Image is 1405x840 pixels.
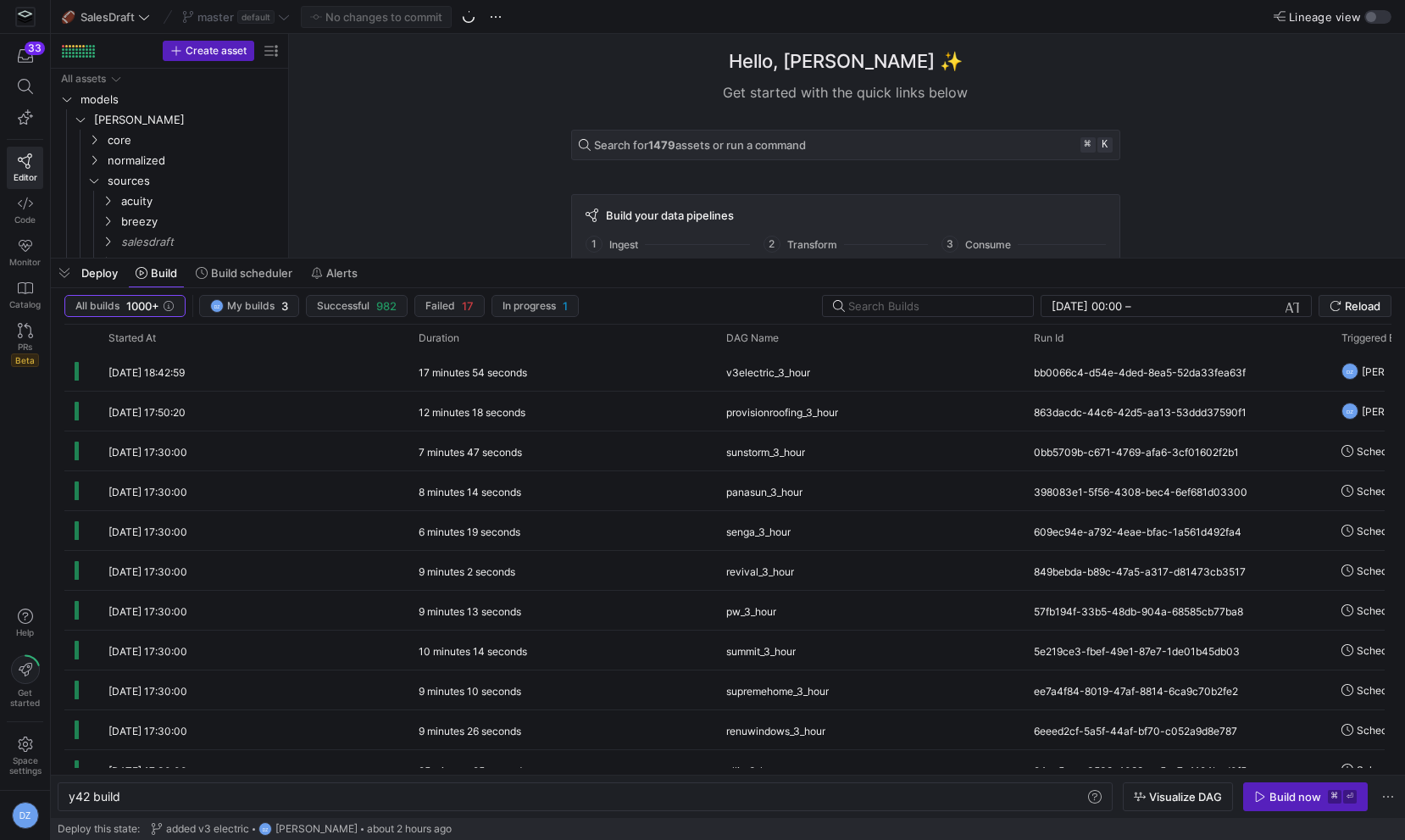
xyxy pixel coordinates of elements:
[58,231,281,252] div: Press SPACE to select this row.
[14,627,36,637] span: Help
[1345,299,1380,313] span: Reload
[7,189,43,231] a: Code
[14,172,37,182] span: Editor
[303,259,365,287] button: Alerts
[81,10,135,24] span: SalesDraft
[62,11,74,23] span: 🏈
[61,73,106,85] div: All assets
[1343,790,1357,804] kbd: ⏎
[1243,782,1368,811] button: Build now⌘⏎
[199,295,299,317] button: DZMy builds3
[1097,137,1113,153] kbd: k
[81,90,279,109] span: models
[606,209,734,222] span: Build your data pipelines
[128,259,185,287] button: Build
[726,711,825,751] span: renuwindows_3_hour
[563,299,568,313] span: 1
[58,6,154,28] button: 🏈SalesDraft
[108,486,187,498] span: [DATE] 17:30:00
[1024,710,1331,749] div: 6eeed2cf-5a5f-44af-bf70-c052a9d8e787
[58,823,140,835] span: Deploy this state:
[1357,511,1405,551] span: Scheduler
[1328,790,1341,804] kbd: ⌘
[7,798,43,833] button: DZ
[12,802,39,829] div: DZ
[419,685,521,698] y42-duration: 9 minutes 10 seconds
[58,252,281,272] div: Press SPACE to select this row.
[726,512,791,552] span: senga_3_hour
[1357,631,1405,670] span: Scheduler
[503,300,556,312] span: In progress
[1024,591,1331,630] div: 57fb194f-33b5-48db-904a-68585cb77ba8
[419,645,527,658] y42-duration: 10 minutes 14 seconds
[94,110,279,130] span: [PERSON_NAME]
[75,300,119,312] span: All builds
[108,645,187,658] span: [DATE] 17:30:00
[210,299,224,313] div: DZ
[108,131,279,150] span: core
[121,232,279,252] span: salesdraft
[1149,790,1222,804] span: Visualize DAG
[108,725,187,737] span: [DATE] 17:30:00
[14,214,36,225] span: Code
[166,823,249,835] span: added v3 electric
[1024,670,1331,709] div: ee7a4f84-8019-47af-8814-6ca9c70b2fe2
[726,552,794,592] span: revival_3_hour
[376,299,397,313] span: 982
[1123,782,1233,811] button: Visualize DAG
[419,605,521,618] y42-duration: 9 minutes 13 seconds
[1024,551,1331,590] div: 849bebda-b89c-47a5-a317-d81473cb3517
[726,472,802,512] span: panasun_3_hour
[108,565,187,578] span: [DATE] 17:30:00
[186,45,247,57] span: Create asset
[227,300,275,312] span: My builds
[367,823,452,835] span: about 2 hours ago
[58,170,281,191] div: Press SPACE to select this row.
[726,751,781,791] span: ollin_3_hour
[17,8,34,25] img: https://storage.googleapis.com/y42-prod-data-exchange/images/Yf2Qvegn13xqq0DljGMI0l8d5Zqtiw36EXr8...
[425,300,455,312] span: Failed
[121,253,279,272] span: stackintegrated
[1357,591,1405,631] span: Scheduler
[1289,10,1361,24] span: Lineage view
[69,789,120,804] span: y42 build
[419,526,520,538] y42-duration: 6 minutes 19 seconds
[108,406,186,419] span: [DATE] 17:50:20
[7,274,43,316] a: Catalog
[1357,431,1405,471] span: Scheduler
[64,295,186,317] button: All builds1000+
[7,147,43,189] a: Editor
[7,601,43,645] button: Help
[1357,551,1405,591] span: Scheduler
[9,299,41,309] span: Catalog
[419,446,522,459] y42-duration: 7 minutes 47 seconds
[1357,670,1405,710] span: Scheduler
[7,41,43,71] button: 33
[147,818,456,840] button: added v3 electricDZ[PERSON_NAME]about 2 hours ago
[726,353,810,392] span: v3electric_3_hour
[1135,299,1246,313] input: End datetime
[108,366,185,379] span: [DATE] 18:42:59
[1080,137,1096,153] kbd: ⌘
[326,266,358,280] span: Alerts
[108,685,187,698] span: [DATE] 17:30:00
[1357,710,1405,750] span: Scheduler
[491,295,579,317] button: In progress1
[571,130,1120,160] button: Search for1479assets or run a command⌘k
[7,231,43,274] a: Monitor
[7,3,43,31] a: https://storage.googleapis.com/y42-prod-data-exchange/images/Yf2Qvegn13xqq0DljGMI0l8d5Zqtiw36EXr8...
[571,82,1120,103] div: Get started with the quick links below
[848,299,1019,313] input: Search Builds
[1024,352,1331,391] div: bb0066c4-d54e-4ded-8ea5-52da33fea63f
[108,765,187,777] span: [DATE] 17:30:00
[648,138,675,152] strong: 1479
[121,192,279,211] span: acuity
[419,765,527,777] y42-duration: 25 minutes 25 seconds
[726,592,776,631] span: pw_3_hour
[462,299,474,313] span: 17
[9,755,42,776] span: Space settings
[419,725,521,737] y42-duration: 9 minutes 26 seconds
[419,366,527,379] y42-duration: 17 minutes 54 seconds
[58,69,281,89] div: Press SPACE to select this row.
[1319,295,1391,317] button: Reload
